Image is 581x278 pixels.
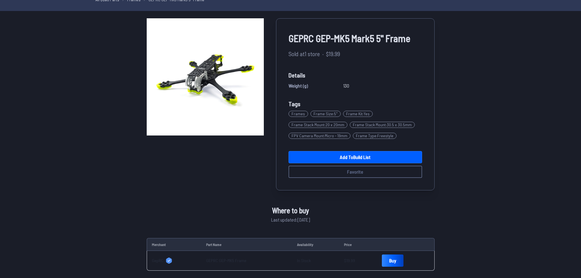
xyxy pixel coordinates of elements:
[322,49,324,58] span: ·
[289,122,347,128] span: Frame Stack Mount : 20 x 20mm
[152,258,197,264] a: GepRC
[292,238,339,251] td: Availability
[147,18,264,135] img: image
[326,49,340,58] span: $19.99
[343,111,373,117] span: Frame Kit : Yes
[152,258,163,264] span: GepRC
[310,108,343,119] a: Frame Size:5"
[289,151,422,163] a: Add toBuild List
[272,205,309,216] span: Where to buy
[289,119,350,130] a: Frame Stack Mount:20 x 20mm
[289,100,300,107] span: Tags
[310,111,341,117] span: Frame Size : 5"
[343,82,349,89] span: 130
[201,238,292,251] td: Part Name
[206,258,246,263] a: GEPRC GEP-MK5 Frame
[289,130,353,141] a: FPV Camera Mount:Micro - 19mm
[289,31,422,45] span: GEPRC GEP-MK5 Mark5 5" Frame
[147,238,202,251] td: Merchant
[289,70,422,80] span: Details
[382,255,403,267] a: Buy
[289,111,308,117] span: Frames
[289,133,350,139] span: FPV Camera Mount : Micro - 19mm
[339,238,377,251] td: Price
[350,122,415,128] span: Frame Stack Mount : 30.5 x 30.5mm
[353,130,399,141] a: Frame Type:Freestyle
[339,251,377,271] td: $19.99
[343,108,375,119] a: Frame Kit:Yes
[350,119,417,130] a: Frame Stack Mount:30.5 x 30.5mm
[289,166,422,178] button: Favorite
[289,108,310,119] a: Frames
[353,133,396,139] span: Frame Type : Freestyle
[289,49,320,58] span: Sold at 1 store
[289,82,308,89] span: Weight (g)
[292,251,339,271] td: In Stock
[271,216,310,223] span: Last updated: [DATE]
